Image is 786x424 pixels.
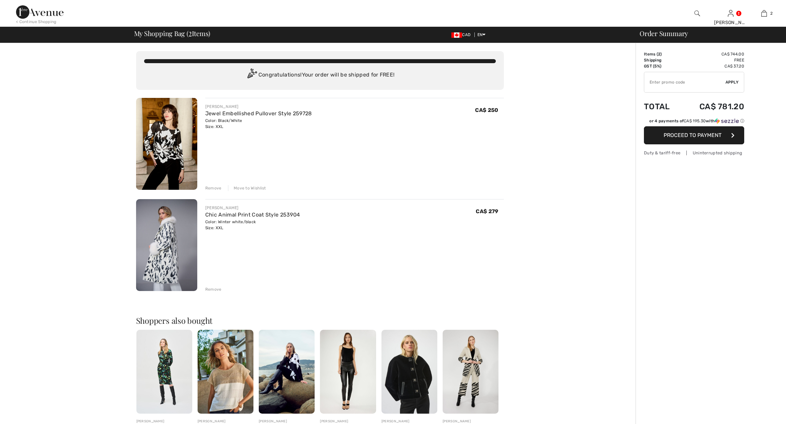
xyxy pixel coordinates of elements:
td: Shipping [644,57,681,63]
img: Chic Animal Print Coat Style 253904 [136,199,197,291]
span: CAD [451,32,473,37]
td: Total [644,95,681,118]
div: [PERSON_NAME] [259,419,315,424]
div: [PERSON_NAME] [205,205,300,211]
td: Free [681,57,744,63]
img: Jewel Embellished Pullover Style 259728 [136,98,197,190]
div: or 4 payments ofCA$ 195.30withSezzle Click to learn more about Sezzle [644,118,744,126]
div: Duty & tariff-free | Uninterrupted shipping [644,150,744,156]
span: EN [477,32,486,37]
img: search the website [694,9,700,17]
a: 2 [748,9,780,17]
div: Move to Wishlist [228,185,266,191]
span: CA$ 250 [475,107,498,113]
div: [PERSON_NAME] [320,419,376,424]
div: Remove [205,185,222,191]
img: My Bag [761,9,767,17]
td: CA$ 744.00 [681,51,744,57]
a: Jewel Embellished Pullover Style 259728 [205,110,312,117]
img: Animal Print Formal Blazer Style 253340 [443,330,498,414]
div: [PERSON_NAME] [205,104,312,110]
div: [PERSON_NAME] [381,419,437,424]
img: My Info [728,9,734,17]
span: 2 [658,52,660,56]
img: Canadian Dollar [451,32,462,38]
input: Promo code [644,72,725,92]
td: Items ( ) [644,51,681,57]
span: Apply [725,79,739,85]
img: 1ère Avenue [16,5,64,19]
span: 2 [189,28,192,37]
span: CA$ 195.30 [684,119,706,123]
div: < Continue Shopping [16,19,57,25]
img: Striped Casual Pullover Style 251927 [198,330,253,414]
img: Floral Long-Sleeve Button Shirt Style 253814 [259,330,315,414]
td: GST (5%) [644,63,681,69]
div: [PERSON_NAME] [714,19,747,26]
span: 2 [770,10,773,16]
div: Congratulations! Your order will be shipped for FREE! [144,68,496,82]
h2: Shoppers also bought [136,316,504,324]
div: Color: Black/White Size: XXL [205,118,312,130]
img: Congratulation2.svg [245,68,258,82]
td: CA$ 37.20 [681,63,744,69]
div: [PERSON_NAME] [198,419,253,424]
button: Proceed to Payment [644,126,744,144]
div: [PERSON_NAME] [136,419,192,424]
span: My Shopping Bag ( Items) [134,30,211,37]
div: or 4 payments of with [649,118,744,124]
a: Chic Animal Print Coat Style 253904 [205,211,300,218]
span: Proceed to Payment [664,132,721,138]
div: Order Summary [632,30,782,37]
img: Bonded Faux Fur Boxy Jacket Style 254909 [381,330,437,414]
div: [PERSON_NAME] [443,419,498,424]
img: Silky Knit Abstract Print Wrap Dress Style 243321 [136,330,192,414]
td: CA$ 781.20 [681,95,744,118]
span: CA$ 279 [476,208,498,215]
div: Color: Winter white/black Size: XXL [205,219,300,231]
a: Sign In [728,10,734,16]
img: Sezzle [715,118,739,124]
img: High-Shine Faux Leather Leggings Style 213684 [320,330,376,414]
div: Remove [205,286,222,292]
